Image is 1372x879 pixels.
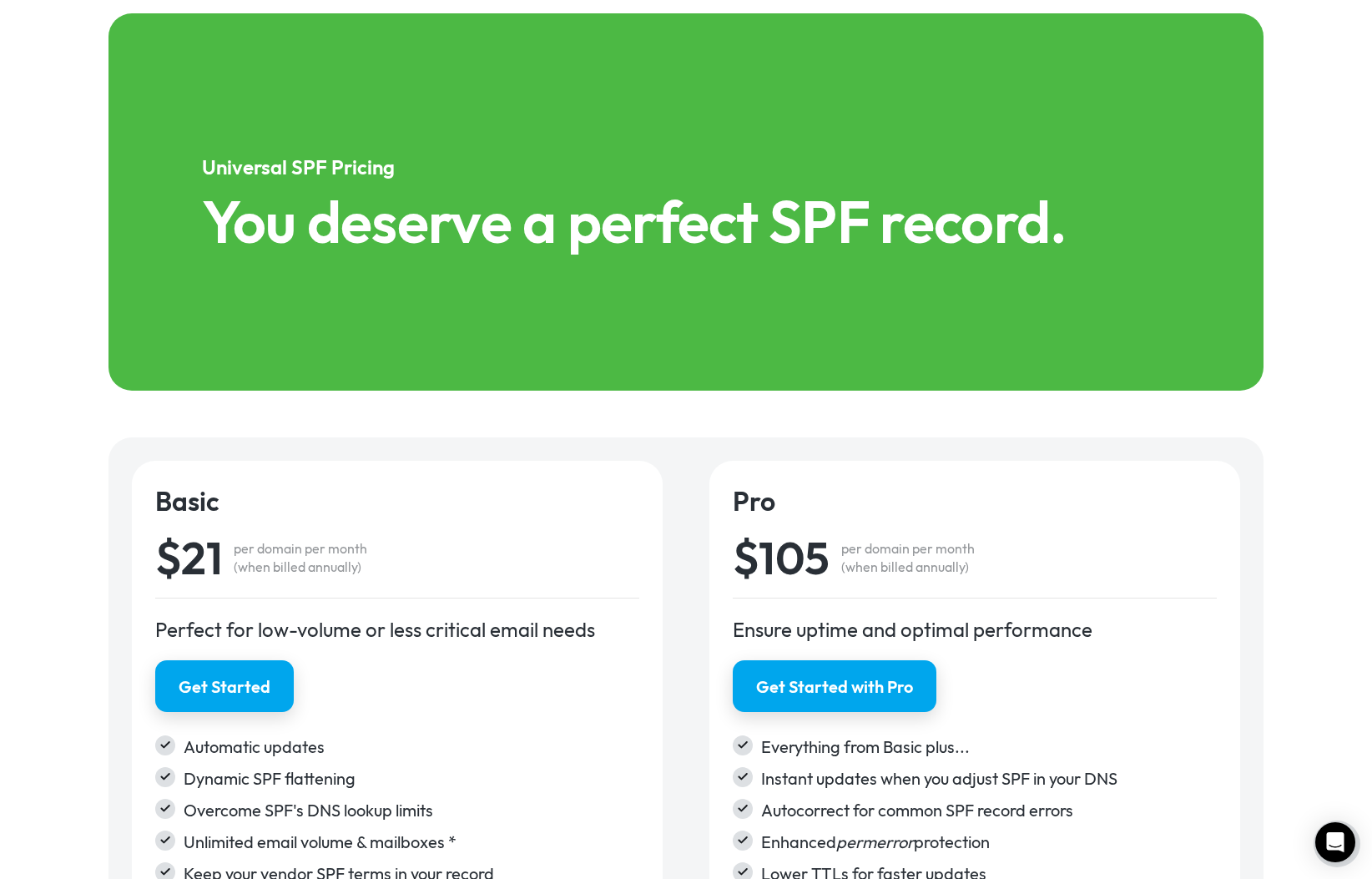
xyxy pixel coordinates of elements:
div: Enhanced protection [761,831,1217,854]
a: Get Started with Pro [733,660,936,712]
div: Perfect for low-volume or less critical email needs [155,616,639,643]
h4: Pro [733,484,1217,518]
h4: Basic [155,484,639,518]
div: Automatic updates [184,735,639,759]
div: $21 [155,535,222,580]
div: per domain per month (when billed annually) [234,539,367,576]
div: Autocorrect for common SPF record errors [761,799,1217,822]
div: Instant updates when you adjust SPF in your DNS [761,767,1217,791]
div: $105 [733,535,830,580]
div: Open Intercom Messenger [1315,822,1355,862]
h5: Universal SPF Pricing [202,154,1171,180]
div: Get Started [179,675,270,699]
div: Ensure uptime and optimal performance [733,616,1217,643]
h1: You deserve a perfect SPF record. [202,192,1171,250]
a: Get Started [155,660,294,712]
div: Everything from Basic plus... [761,735,1217,759]
div: Get Started with Pro [756,675,913,699]
div: per domain per month (when billed annually) [841,539,975,576]
div: Unlimited email volume & mailboxes * [184,831,639,854]
div: Overcome SPF's DNS lookup limits [184,799,639,822]
em: permerror [836,831,914,852]
div: Dynamic SPF flattening [184,767,639,791]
